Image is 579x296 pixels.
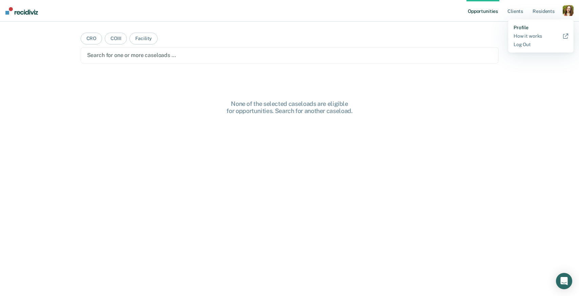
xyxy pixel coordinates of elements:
[514,42,568,48] a: Log Out
[129,33,158,44] button: Facility
[105,33,127,44] button: COIII
[81,33,102,44] button: CRO
[5,7,38,15] img: Recidiviz
[556,273,572,289] div: Open Intercom Messenger
[514,33,568,39] a: How it works
[181,100,398,115] div: None of the selected caseloads are eligible for opportunities. Search for another caseload.
[514,25,568,31] a: Profile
